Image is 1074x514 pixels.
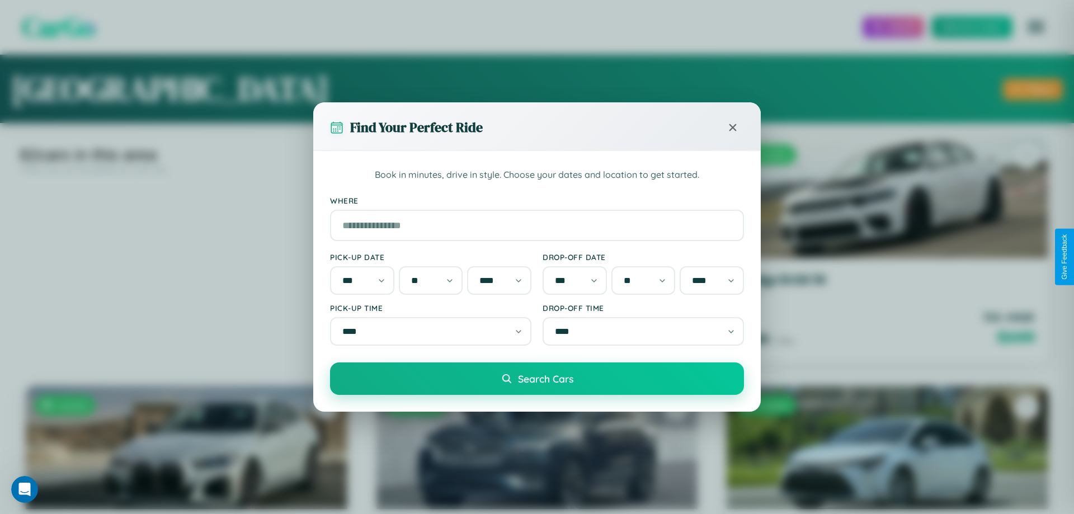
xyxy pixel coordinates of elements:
[543,303,744,313] label: Drop-off Time
[330,196,744,205] label: Where
[330,252,531,262] label: Pick-up Date
[330,168,744,182] p: Book in minutes, drive in style. Choose your dates and location to get started.
[330,362,744,395] button: Search Cars
[330,303,531,313] label: Pick-up Time
[518,372,573,385] span: Search Cars
[543,252,744,262] label: Drop-off Date
[350,118,483,136] h3: Find Your Perfect Ride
